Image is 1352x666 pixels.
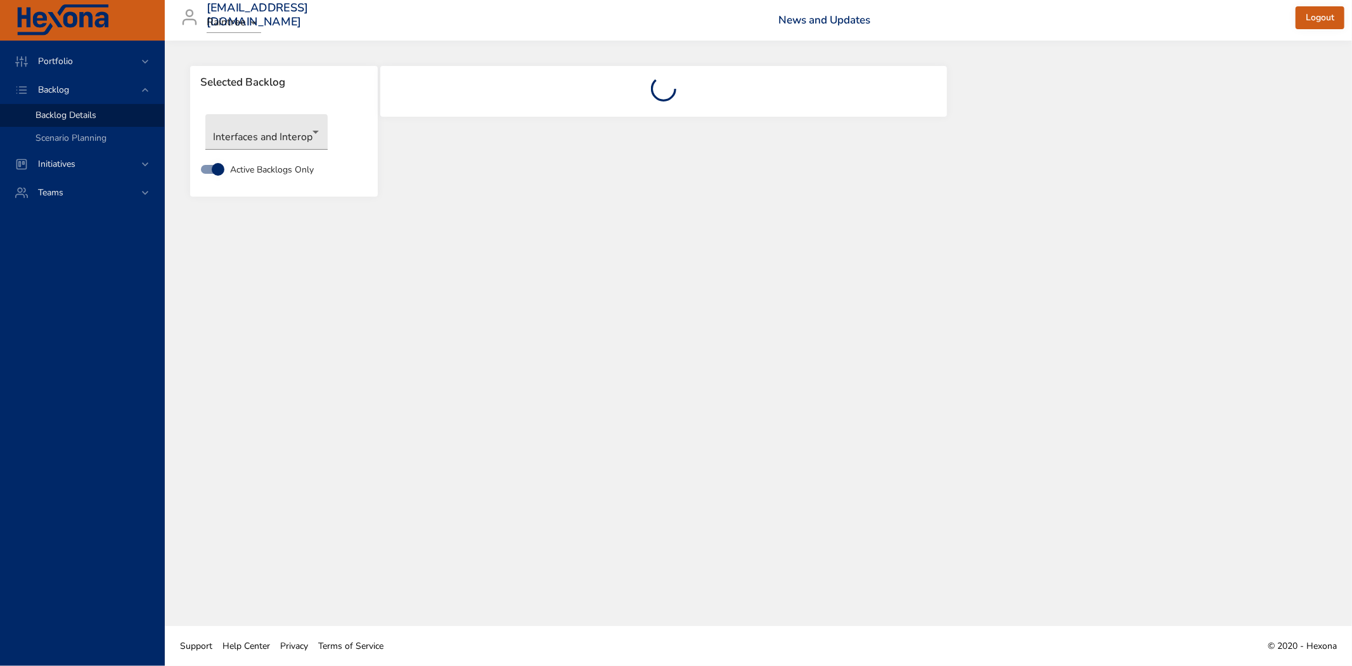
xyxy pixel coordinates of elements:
div: Raintree [207,13,261,33]
a: Privacy [275,632,313,660]
a: News and Updates [778,13,870,27]
span: Support [180,640,212,652]
span: Scenario Planning [35,132,106,144]
span: Selected Backlog [200,76,368,89]
span: Teams [28,186,74,199]
span: © 2020 - Hexona [1268,640,1337,652]
h3: [EMAIL_ADDRESS][DOMAIN_NAME] [207,1,309,29]
span: Logout [1306,10,1334,26]
span: Backlog [28,84,79,96]
button: Logout [1296,6,1344,30]
span: Portfolio [28,55,83,67]
span: Privacy [280,640,308,652]
a: Help Center [217,632,275,660]
span: Active Backlogs Only [230,163,314,176]
a: Support [175,632,217,660]
img: Hexona [15,4,110,36]
span: Initiatives [28,158,86,170]
div: Interfaces and Interop [205,114,328,150]
span: Help Center [222,640,270,652]
span: Backlog Details [35,109,96,121]
a: Terms of Service [313,632,389,660]
span: Terms of Service [318,640,383,652]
